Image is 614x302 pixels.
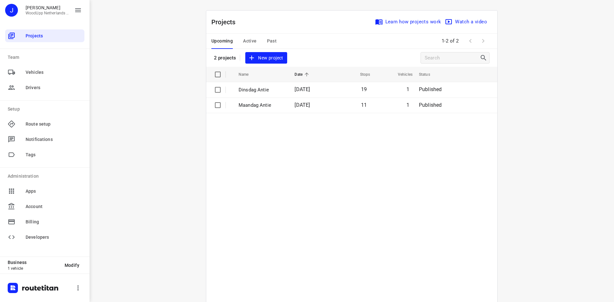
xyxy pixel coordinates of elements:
p: WoodUpp Netherlands B.V. [26,11,69,15]
span: Active [243,37,256,45]
button: Modify [59,259,84,271]
span: Stops [352,71,370,78]
span: Published [419,102,442,108]
div: Tags [5,148,84,161]
span: Previous Page [464,35,477,47]
p: Team [8,54,84,61]
div: Drivers [5,81,84,94]
span: Published [419,86,442,92]
span: Date [295,71,311,78]
div: J [5,4,18,17]
span: 1 [406,86,409,92]
span: [DATE] [295,86,310,92]
div: Apps [5,185,84,197]
div: Billing [5,215,84,228]
p: 2 projects [214,55,236,61]
span: Billing [26,219,82,225]
p: Setup [8,106,84,112]
span: Apps [26,188,82,195]
span: [DATE] [295,102,310,108]
span: Vehicles [26,69,82,76]
input: Search projects [425,53,480,63]
span: Past [267,37,277,45]
p: Jesper Elenbaas [26,5,69,10]
span: Vehicles [390,71,413,78]
div: Developers [5,231,84,244]
span: Drivers [26,84,82,91]
span: Route setup [26,121,82,128]
p: Administration [8,173,84,180]
span: Tags [26,151,82,158]
span: Next Page [477,35,490,47]
span: Developers [26,234,82,241]
div: Account [5,200,84,213]
button: New project [245,52,287,64]
span: New project [249,54,283,62]
span: Projects [26,33,82,39]
p: 1 vehicle [8,266,59,271]
span: Name [239,71,257,78]
span: 19 [361,86,367,92]
div: Notifications [5,133,84,146]
p: Dinsdag Antie [239,86,285,94]
span: 11 [361,102,367,108]
span: 1 [406,102,409,108]
span: Upcoming [211,37,233,45]
p: Maandag Antie [239,102,285,109]
span: Notifications [26,136,82,143]
span: 1-2 of 2 [439,34,461,48]
div: Route setup [5,118,84,130]
span: Account [26,203,82,210]
p: Projects [211,17,241,27]
span: Status [419,71,438,78]
span: Modify [65,263,79,268]
div: Projects [5,29,84,42]
p: Business [8,260,59,265]
div: Vehicles [5,66,84,79]
div: Search [480,54,489,62]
